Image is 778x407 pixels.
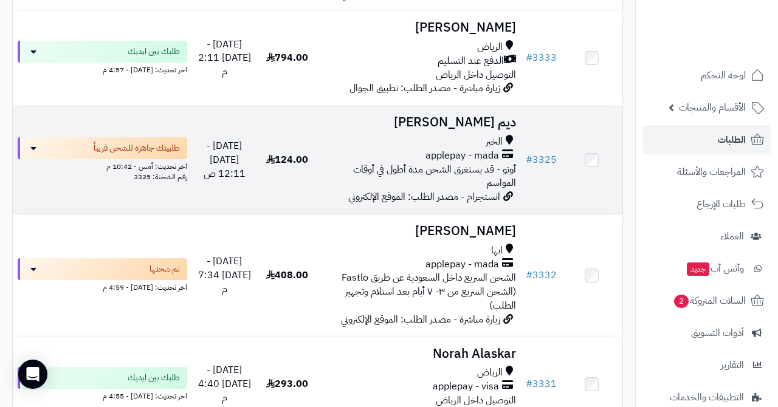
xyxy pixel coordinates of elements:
[18,280,187,293] div: اخر تحديث: [DATE] - 4:59 م
[436,67,516,82] span: التوصيل داخل الرياض
[433,380,499,394] span: applepay - visa
[674,295,689,308] span: 2
[643,318,771,347] a: أدوات التسويق
[128,372,180,384] span: طلبك بين ايديك
[18,159,187,172] div: اخر تحديث: أمس - 10:42 م
[266,50,308,65] span: 794.00
[695,30,766,55] img: logo-2.png
[697,196,746,213] span: طلبات الإرجاع
[526,377,557,391] a: #3331
[353,162,516,191] span: أوتو - قد يستغرق الشحن مدة أطول في أوقات المواسم
[323,21,516,35] h3: [PERSON_NAME]
[348,190,500,204] span: انستجرام - مصدر الطلب: الموقع الإلكتروني
[526,377,532,391] span: #
[526,268,557,282] a: #3332
[425,258,499,272] span: applepay - mada
[526,50,532,65] span: #
[673,292,746,309] span: السلات المتروكة
[721,357,744,374] span: التقارير
[341,312,500,327] span: زيارة مباشرة - مصدر الطلب: الموقع الإلكتروني
[477,366,503,380] span: الرياض
[266,152,308,167] span: 124.00
[526,50,557,65] a: #3333
[438,54,504,68] span: الدفع عند التسليم
[198,254,251,296] span: [DATE] - [DATE] 7:34 م
[266,377,308,391] span: 293.00
[134,171,187,182] span: رقم الشحنة: 3325
[643,222,771,251] a: العملاء
[18,389,187,402] div: اخر تحديث: [DATE] - 4:55 م
[643,190,771,219] a: طلبات الإرجاع
[526,268,532,282] span: #
[526,152,557,167] a: #3325
[323,115,516,129] h3: ديم [PERSON_NAME]
[679,99,746,116] span: الأقسام والمنتجات
[687,262,709,276] span: جديد
[643,286,771,315] a: السلات المتروكة2
[643,125,771,154] a: الطلبات
[643,351,771,380] a: التقارير
[526,152,532,167] span: #
[701,67,746,84] span: لوحة التحكم
[266,268,308,282] span: 408.00
[643,157,771,186] a: المراجعات والأسئلة
[128,46,180,58] span: طلبك بين ايديك
[486,135,503,149] span: الخبر
[349,81,500,95] span: زيارة مباشرة - مصدر الطلب: تطبيق الجوال
[150,263,180,275] span: تم شحنها
[425,149,499,163] span: applepay - mada
[718,131,746,148] span: الطلبات
[198,363,251,405] span: [DATE] - [DATE] 4:40 م
[204,139,246,181] span: [DATE] - [DATE] 12:11 ص
[670,389,744,406] span: التطبيقات والخدمات
[720,228,744,245] span: العملاء
[643,254,771,283] a: وآتس آبجديد
[643,61,771,90] a: لوحة التحكم
[691,324,744,341] span: أدوات التسويق
[677,163,746,180] span: المراجعات والأسئلة
[18,360,47,389] div: Open Intercom Messenger
[198,37,251,80] span: [DATE] - [DATE] 2:11 م
[686,260,744,277] span: وآتس آب
[477,40,503,54] span: الرياض
[323,347,516,361] h3: Norah Alaskar
[18,63,187,75] div: اخر تحديث: [DATE] - 4:57 م
[491,244,503,258] span: ابها
[342,270,516,313] span: الشحن السريع داخل السعودية عن طريق Fastlo (الشحن السريع من ٣- ٧ أيام بعد استلام وتجهيز الطلب)
[94,142,180,154] span: طلبيتك جاهزة للشحن قريباً
[323,224,516,238] h3: [PERSON_NAME]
